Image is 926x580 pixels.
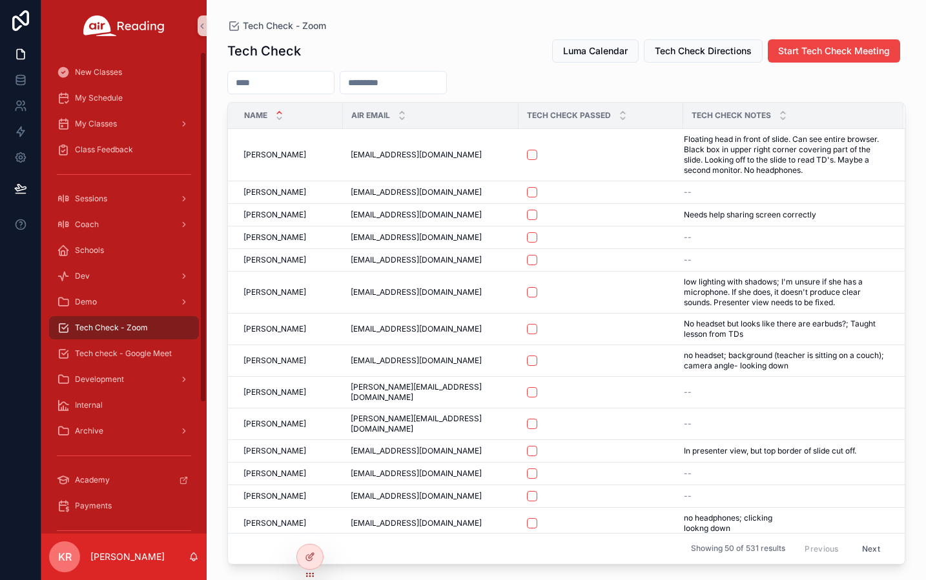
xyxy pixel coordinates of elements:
[75,245,104,255] span: Schools
[41,52,207,534] div: scrollable content
[49,86,199,110] a: My Schedule
[75,93,123,103] span: My Schedule
[75,271,90,281] span: Dev
[351,491,511,501] a: [EMAIL_ADDRESS][DOMAIN_NAME]
[684,419,888,429] a: --
[75,374,124,385] span: Development
[243,355,306,366] span: [PERSON_NAME]
[243,287,306,297] span: [PERSON_NAME]
[351,287,482,297] span: [EMAIL_ADDRESS][DOMAIN_NAME]
[351,518,482,528] span: [EMAIL_ADDRESS][DOMAIN_NAME]
[49,468,199,492] a: Academy
[75,348,172,359] span: Tech check - Google Meet
[684,210,888,220] a: Needs help sharing screen correctly
[351,232,511,243] a: [EMAIL_ADDRESS][DOMAIN_NAME]
[351,355,482,366] span: [EMAIL_ADDRESS][DOMAIN_NAME]
[243,324,335,334] a: [PERSON_NAME]
[75,194,107,204] span: Sessions
[49,394,199,417] a: Internal
[655,45,752,57] span: Tech Check Directions
[351,255,511,265] a: [EMAIL_ADDRESS][DOMAIN_NAME]
[351,324,482,334] span: [EMAIL_ADDRESS][DOMAIN_NAME]
[227,19,326,32] a: Tech Check - Zoom
[684,134,888,175] a: Floating head in front of slide. Can see entire browser. Black box in upper right corner covering...
[243,150,335,160] a: [PERSON_NAME]
[243,419,306,429] span: [PERSON_NAME]
[49,112,199,135] a: My Classes
[684,277,888,308] span: low lighting with shadows; I'm unsure if she has a microphone. If she does, it doesn't produce cl...
[684,387,888,397] a: --
[684,187,692,197] span: --
[244,110,267,121] span: Name
[563,45,628,57] span: Luma Calendar
[351,382,511,403] a: [PERSON_NAME][EMAIL_ADDRESS][DOMAIN_NAME]
[351,324,511,334] a: [EMAIL_ADDRESS][DOMAIN_NAME]
[49,368,199,391] a: Development
[83,15,165,36] img: App logo
[243,187,306,197] span: [PERSON_NAME]
[75,475,110,485] span: Academy
[351,210,482,220] span: [EMAIL_ADDRESS][DOMAIN_NAME]
[243,355,335,366] a: [PERSON_NAME]
[768,39,900,63] button: Start Tech Check Meeting
[684,446,888,456] a: In presenter view, but top border of slide cut off.
[243,19,326,32] span: Tech Check - Zoom
[58,549,72,565] span: KR
[351,232,482,243] span: [EMAIL_ADDRESS][DOMAIN_NAME]
[351,468,482,479] span: [EMAIL_ADDRESS][DOMAIN_NAME]
[351,187,482,197] span: [EMAIL_ADDRESS][DOMAIN_NAME]
[243,491,335,501] a: [PERSON_NAME]
[351,468,511,479] a: [EMAIL_ADDRESS][DOMAIN_NAME]
[243,491,306,501] span: [PERSON_NAME]
[75,400,103,410] span: Internal
[684,319,888,339] a: No headset but looks like there are earbuds?; Taught lesson from TDs
[243,387,335,397] a: [PERSON_NAME]
[684,491,692,501] span: --
[644,39,763,63] button: Tech Check Directions
[351,287,511,297] a: [EMAIL_ADDRESS][DOMAIN_NAME]
[684,255,888,265] a: --
[243,387,306,397] span: [PERSON_NAME]
[75,323,148,333] span: Tech Check - Zoom
[243,446,335,456] a: [PERSON_NAME]
[243,150,306,160] span: [PERSON_NAME]
[75,426,103,436] span: Archive
[684,468,888,479] a: --
[243,255,335,265] a: [PERSON_NAME]
[227,42,301,60] h1: Tech Check
[243,518,306,528] span: [PERSON_NAME]
[243,518,335,528] a: [PERSON_NAME]
[684,513,821,534] span: no headphones; clicking lookng down
[243,324,306,334] span: [PERSON_NAME]
[351,255,482,265] span: [EMAIL_ADDRESS][DOMAIN_NAME]
[351,446,511,456] a: [EMAIL_ADDRESS][DOMAIN_NAME]
[552,39,639,63] button: Luma Calendar
[75,501,112,511] span: Payments
[243,210,335,220] a: [PERSON_NAME]
[351,446,482,456] span: [EMAIL_ADDRESS][DOMAIN_NAME]
[49,290,199,314] a: Demo
[778,45,890,57] span: Start Tech Check Meeting
[684,491,888,501] a: --
[351,110,390,121] span: Air Email
[351,414,511,434] a: [PERSON_NAME][EMAIL_ADDRESS][DOMAIN_NAME]
[351,355,511,366] a: [EMAIL_ADDRESS][DOMAIN_NAME]
[684,419,692,429] span: --
[49,61,199,84] a: New Classes
[684,255,692,265] span: --
[692,110,771,121] span: Tech Check Notes
[684,468,692,479] span: --
[243,468,306,479] span: [PERSON_NAME]
[243,210,306,220] span: [PERSON_NAME]
[684,350,888,371] a: no headset; background (teacher is sitting on a couch); camera angle- looking down
[49,187,199,210] a: Sessions
[684,232,888,243] a: --
[49,138,199,161] a: Class Feedback
[243,187,335,197] a: [PERSON_NAME]
[351,150,482,160] span: [EMAIL_ADDRESS][DOMAIN_NAME]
